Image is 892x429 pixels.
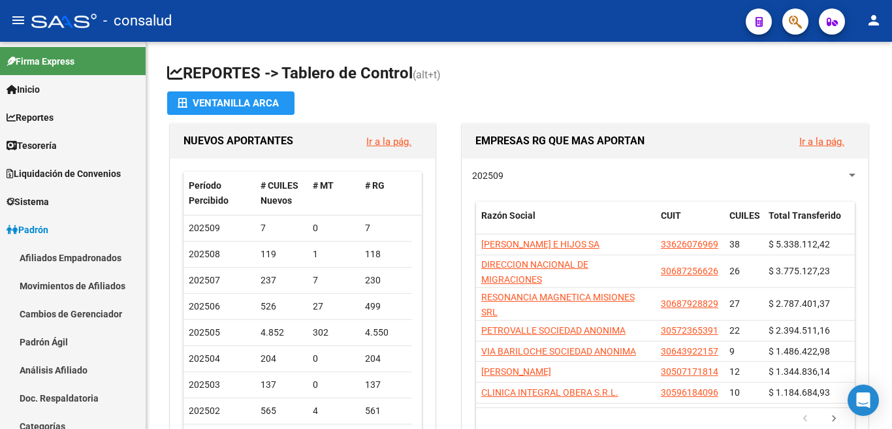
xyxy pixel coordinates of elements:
[481,210,535,221] span: Razón Social
[261,273,302,288] div: 237
[769,366,830,377] span: $ 1.344.836,14
[183,172,255,215] datatable-header-cell: Período Percibido
[313,325,355,340] div: 302
[313,351,355,366] div: 0
[167,63,871,86] h1: REPORTES -> Tablero de Control
[261,221,302,236] div: 7
[313,221,355,236] div: 0
[7,167,121,181] span: Liquidación de Convenios
[7,110,54,125] span: Reportes
[261,351,302,366] div: 204
[821,412,846,426] a: go to next page
[360,172,412,215] datatable-header-cell: # RG
[365,299,407,314] div: 499
[365,273,407,288] div: 230
[261,247,302,262] div: 119
[729,298,740,309] span: 27
[661,210,681,221] span: CUIT
[365,221,407,236] div: 7
[313,247,355,262] div: 1
[365,325,407,340] div: 4.550
[656,202,724,245] datatable-header-cell: CUIT
[261,404,302,419] div: 565
[365,351,407,366] div: 204
[661,387,718,398] span: 30596184096
[661,266,718,276] span: 30687256626
[189,327,220,338] span: 202505
[313,404,355,419] div: 4
[661,325,718,336] span: 30572365391
[729,266,740,276] span: 26
[313,273,355,288] div: 7
[7,223,48,237] span: Padrón
[365,377,407,392] div: 137
[729,366,740,377] span: 12
[481,366,551,377] span: [PERSON_NAME]
[7,54,74,69] span: Firma Express
[308,172,360,215] datatable-header-cell: # MT
[661,346,718,357] span: 30643922157
[481,292,635,317] span: RESONANCIA MAGNETICA MISIONES SRL
[356,129,422,153] button: Ir a la pág.
[769,298,830,309] span: $ 2.787.401,37
[189,405,220,416] span: 202502
[793,412,818,426] a: go to previous page
[261,325,302,340] div: 4.852
[769,210,841,221] span: Total Transferido
[729,239,740,249] span: 38
[472,170,503,181] span: 202509
[661,239,718,249] span: 33626076969
[178,91,284,115] div: Ventanilla ARCA
[189,301,220,311] span: 202506
[255,172,308,215] datatable-header-cell: # CUILES Nuevos
[261,299,302,314] div: 526
[481,259,588,285] span: DIRECCION NACIONAL DE MIGRACIONES
[365,404,407,419] div: 561
[481,346,636,357] span: VIA BARILOCHE SOCIEDAD ANONIMA
[481,325,626,336] span: PETROVALLE SOCIEDAD ANONIMA
[10,12,26,28] mat-icon: menu
[661,298,718,309] span: 30687928829
[189,379,220,390] span: 202503
[189,275,220,285] span: 202507
[769,266,830,276] span: $ 3.775.127,23
[189,353,220,364] span: 202504
[476,202,656,245] datatable-header-cell: Razón Social
[729,210,760,221] span: CUILES
[189,249,220,259] span: 202508
[866,12,882,28] mat-icon: person
[183,135,293,147] span: NUEVOS APORTANTES
[365,180,385,191] span: # RG
[789,129,855,153] button: Ir a la pág.
[799,136,844,148] a: Ir a la pág.
[261,180,298,206] span: # CUILES Nuevos
[7,82,40,97] span: Inicio
[724,202,763,245] datatable-header-cell: CUILES
[189,223,220,233] span: 202509
[365,247,407,262] div: 118
[481,387,618,398] span: CLINICA INTEGRAL OBERA S.R.L.
[103,7,172,35] span: - consalud
[729,346,735,357] span: 9
[763,202,855,245] datatable-header-cell: Total Transferido
[313,377,355,392] div: 0
[366,136,411,148] a: Ir a la pág.
[313,180,334,191] span: # MT
[189,180,229,206] span: Período Percibido
[7,195,49,209] span: Sistema
[313,299,355,314] div: 27
[167,91,295,115] button: Ventanilla ARCA
[769,346,830,357] span: $ 1.486.422,98
[769,325,830,336] span: $ 2.394.511,16
[481,239,599,249] span: [PERSON_NAME] E HIJOS SA
[769,239,830,249] span: $ 5.338.112,42
[729,387,740,398] span: 10
[661,366,718,377] span: 30507171814
[848,385,879,416] div: Open Intercom Messenger
[769,387,830,398] span: $ 1.184.684,93
[261,377,302,392] div: 137
[475,135,645,147] span: EMPRESAS RG QUE MAS APORTAN
[7,138,57,153] span: Tesorería
[413,69,441,81] span: (alt+t)
[729,325,740,336] span: 22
